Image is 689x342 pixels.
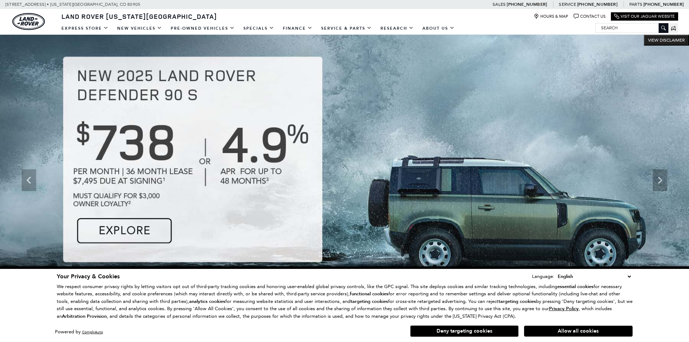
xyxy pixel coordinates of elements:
u: Privacy Policy [549,305,579,312]
a: Hours & Map [534,14,568,19]
a: [PHONE_NUMBER] [643,1,684,7]
span: VIEW DISCLAIMER [648,37,685,43]
a: land-rover [12,13,45,30]
a: Privacy Policy [549,306,579,311]
a: Land Rover [US_STATE][GEOGRAPHIC_DATA] [57,12,221,21]
a: Pre-Owned Vehicles [166,22,239,35]
input: Search [596,24,668,32]
span: Parts [629,2,642,7]
strong: targeting cookies [498,298,536,305]
a: ComplyAuto [82,330,103,334]
a: About Us [418,22,459,35]
div: Previous [22,169,36,191]
button: VIEW DISCLAIMER [644,35,689,46]
a: EXPRESS STORE [57,22,113,35]
a: [STREET_ADDRESS] • [US_STATE][GEOGRAPHIC_DATA], CO 80905 [5,2,140,7]
a: [PHONE_NUMBER] [577,1,617,7]
span: Sales [493,2,506,7]
button: Deny targeting cookies [410,325,519,337]
strong: analytics cookies [189,298,225,305]
img: Land Rover [12,13,45,30]
span: Your Privacy & Cookies [57,273,120,280]
div: Powered by [55,330,103,334]
strong: essential cookies [557,283,594,290]
a: [PHONE_NUMBER] [507,1,547,7]
a: Finance [278,22,317,35]
div: Language: [532,274,554,279]
a: Contact Us [574,14,605,19]
strong: Arbitration Provision [62,313,107,320]
a: Service & Parts [317,22,376,35]
select: Language Select [556,273,633,280]
nav: Main Navigation [57,22,459,35]
a: Visit Our Jaguar Website [614,14,675,19]
span: Service [559,2,576,7]
p: We respect consumer privacy rights by letting visitors opt out of third-party tracking cookies an... [57,283,633,320]
a: New Vehicles [113,22,166,35]
button: Allow all cookies [524,326,633,337]
a: Research [376,22,418,35]
div: Next [653,169,667,191]
strong: targeting cookies [350,298,388,305]
strong: functional cookies [350,291,388,297]
a: Specials [239,22,278,35]
span: Land Rover [US_STATE][GEOGRAPHIC_DATA] [61,12,217,21]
